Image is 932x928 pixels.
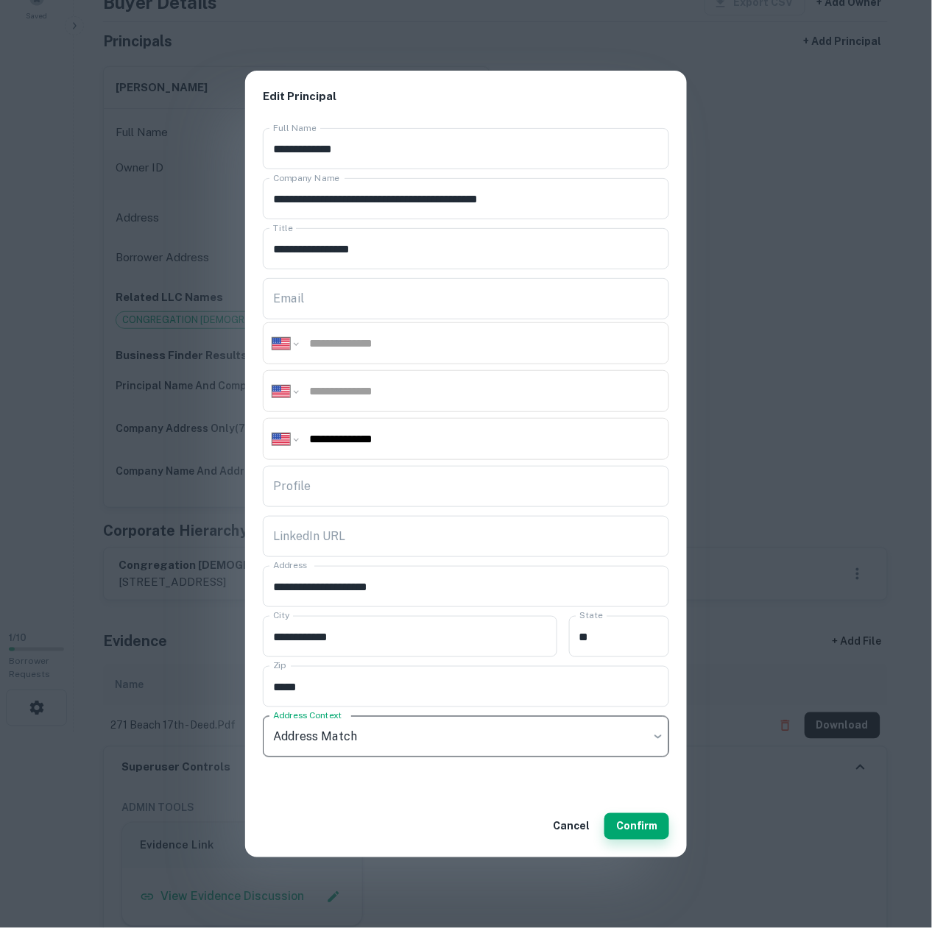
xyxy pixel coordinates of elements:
[858,810,932,881] iframe: Chat Widget
[273,559,307,572] label: Address
[273,609,290,622] label: City
[604,813,669,840] button: Confirm
[273,659,286,672] label: Zip
[579,609,603,622] label: State
[273,709,342,722] label: Address Context
[245,71,687,123] h2: Edit Principal
[547,813,596,840] button: Cancel
[273,121,317,134] label: Full Name
[273,171,339,184] label: Company Name
[273,222,293,234] label: Title
[263,716,669,757] div: Address Match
